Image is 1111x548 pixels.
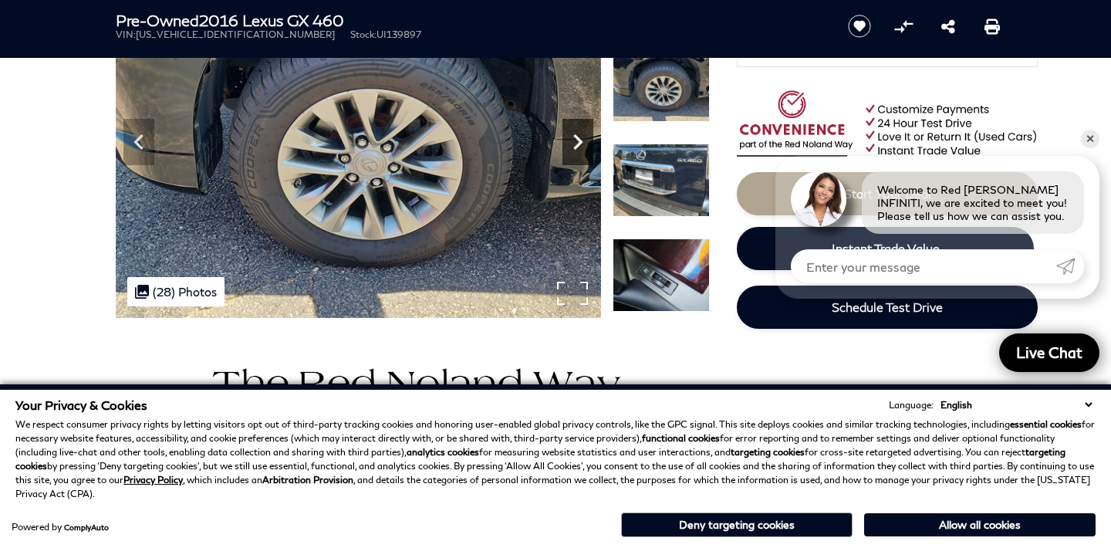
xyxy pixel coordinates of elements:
div: Welcome to Red [PERSON_NAME] INFINITI, we are excited to meet you! Please tell us how we can assi... [862,171,1084,234]
select: Language Select [937,397,1096,412]
strong: Arbitration Provision [262,474,353,485]
a: Instant Trade Value [737,227,1034,270]
span: Your Privacy & Cookies [15,397,147,412]
span: [US_VEHICLE_IDENTIFICATION_NUMBER] [136,29,335,40]
p: We respect consumer privacy rights by letting visitors opt out of third-party tracking cookies an... [15,418,1096,501]
a: Start Your Deal [737,172,1038,215]
input: Enter your message [791,249,1056,283]
a: Live Chat [999,333,1099,372]
a: Share this Pre-Owned 2016 Lexus GX 460 [941,17,955,36]
strong: Pre-Owned [116,11,199,29]
img: Used 2016 Black Onyx Lexus 460 image 26 [613,49,710,122]
img: Used 2016 Black Onyx Lexus 460 image 27 [613,144,710,217]
a: Submit [1056,249,1084,283]
strong: targeting cookies [731,446,805,458]
h1: 2016 Lexus GX 460 [116,12,822,29]
div: Powered by [12,523,109,532]
span: UI139897 [377,29,421,40]
strong: functional cookies [642,432,720,444]
strong: analytics cookies [407,446,479,458]
button: Compare Vehicle [892,15,915,38]
a: Privacy Policy [123,474,183,485]
strong: essential cookies [1010,418,1082,430]
div: Language: [889,401,934,410]
a: ComplyAuto [64,523,109,532]
div: (28) Photos [127,277,225,306]
a: Print this Pre-Owned 2016 Lexus GX 460 [984,17,1000,36]
img: Used 2016 Black Onyx Lexus 460 image 28 [613,238,710,312]
span: Schedule Test Drive [832,299,943,314]
span: Live Chat [1008,343,1090,362]
span: Stock: [350,29,377,40]
span: VIN: [116,29,136,40]
img: Agent profile photo [791,171,846,227]
button: Allow all cookies [864,513,1096,536]
div: Next [562,119,593,165]
button: Deny targeting cookies [621,512,853,537]
a: Schedule Test Drive [737,286,1038,329]
button: Save vehicle [843,14,876,39]
div: Previous [123,119,154,165]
